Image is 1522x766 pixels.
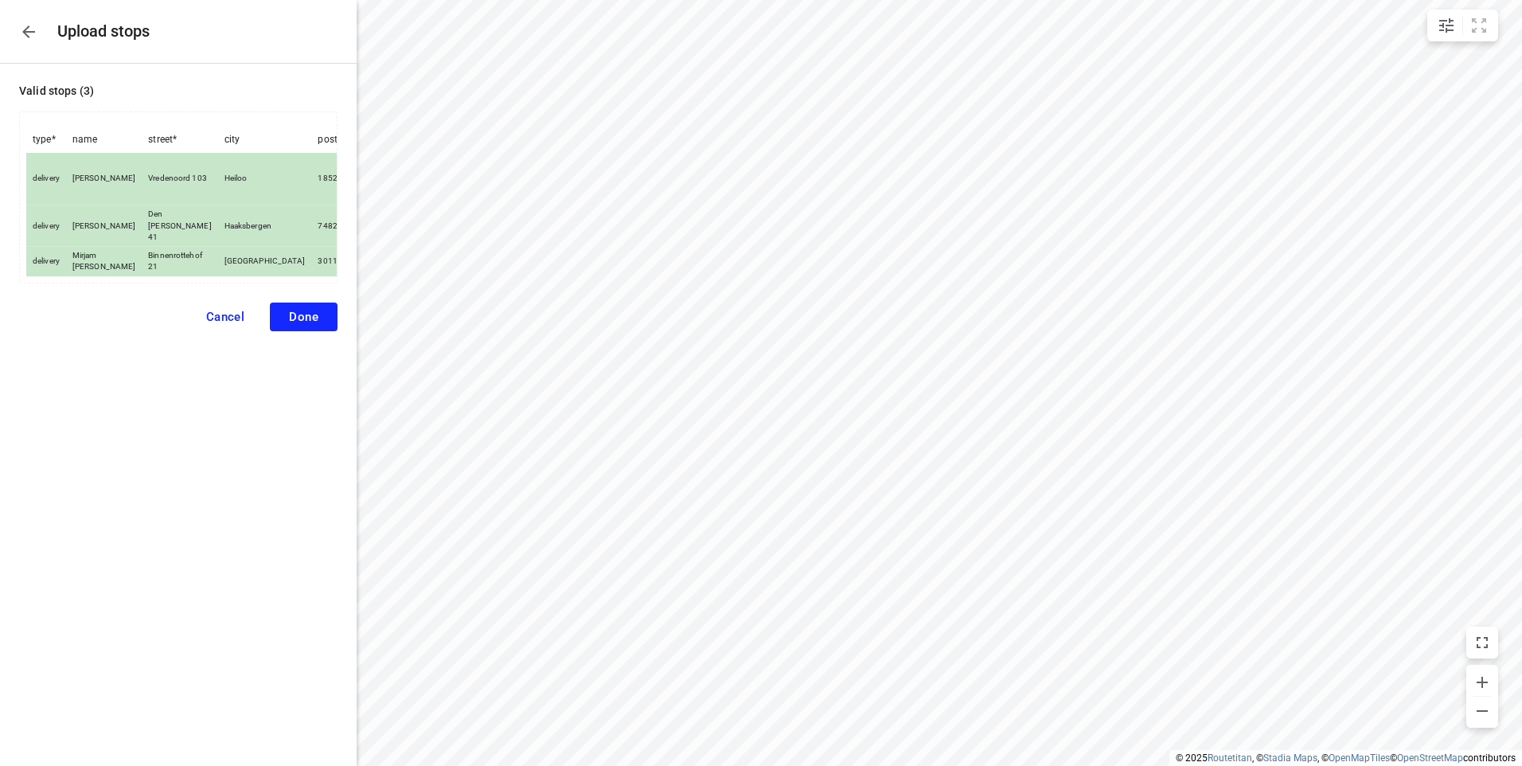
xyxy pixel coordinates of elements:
td: 3011HD [311,247,381,276]
p: Valid stops ( 3 ) [19,83,338,99]
h5: Upload stops [57,22,150,41]
a: OpenStreetMap [1397,752,1463,764]
td: Mirjam [PERSON_NAME] [66,247,142,276]
th: street * [142,127,217,153]
th: type * [26,127,66,153]
td: Haaksbergen [218,205,312,247]
button: Done [270,303,338,331]
a: Stadia Maps [1263,752,1317,764]
span: Done [289,310,318,324]
button: Cancel [187,303,264,331]
th: postal_code * [311,127,381,153]
th: city [218,127,312,153]
td: 1852WJ [311,153,381,205]
button: Map settings [1430,10,1462,41]
td: [PERSON_NAME] [66,153,142,205]
td: Heiloo [218,153,312,205]
td: Den [PERSON_NAME] 41 [142,205,217,247]
td: delivery [26,153,66,205]
li: © 2025 , © , © © contributors [1176,752,1516,764]
td: [GEOGRAPHIC_DATA] [218,247,312,276]
div: small contained button group [1427,10,1498,41]
a: Routetitan [1208,752,1252,764]
td: delivery [26,205,66,247]
th: name [66,127,142,153]
a: OpenMapTiles [1329,752,1390,764]
td: Binnenrottehof 21 [142,247,217,276]
td: delivery [26,247,66,276]
td: [PERSON_NAME] [66,205,142,247]
td: 7482HP [311,205,381,247]
span: Cancel [206,310,245,324]
td: Vredenoord 103 [142,153,217,205]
